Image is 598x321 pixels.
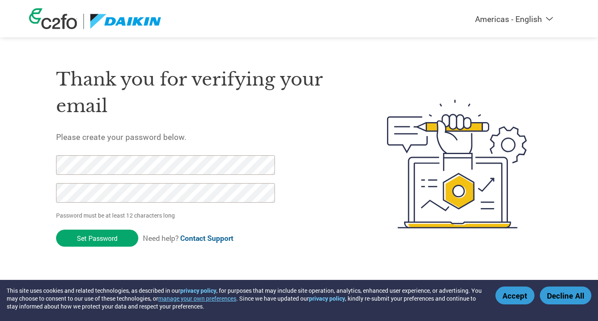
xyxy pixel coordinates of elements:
img: c2fo logo [29,8,77,29]
button: Decline All [540,287,591,304]
p: Password must be at least 12 characters long [56,211,278,220]
div: This site uses cookies and related technologies, as described in our , for purposes that may incl... [7,287,483,310]
h5: Please create your password below. [56,132,348,142]
a: privacy policy [309,294,345,302]
a: Contact Support [180,233,233,243]
button: manage your own preferences [158,294,236,302]
h1: Thank you for verifying your email [56,66,348,120]
img: create-password [372,54,542,274]
input: Set Password [56,230,138,247]
a: privacy policy [180,287,216,294]
img: Daikin [90,14,162,29]
button: Accept [495,287,534,304]
span: Need help? [143,233,233,243]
